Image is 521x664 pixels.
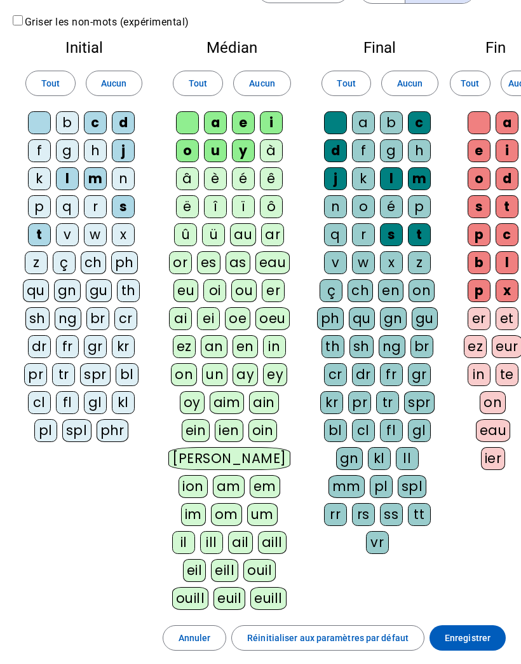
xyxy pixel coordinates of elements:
div: kr [112,335,135,358]
div: c [496,223,518,246]
div: g [380,139,403,162]
div: fr [380,363,403,386]
div: n [324,195,347,218]
div: am [213,475,245,498]
span: Tout [189,76,207,91]
div: f [352,139,375,162]
span: Enregistrer [445,630,491,646]
div: kr [320,391,343,414]
div: tr [52,363,75,386]
div: o [468,167,491,190]
div: gl [408,419,431,442]
div: z [408,251,431,274]
div: ey [263,363,287,386]
div: pr [348,391,371,414]
div: en [233,335,258,358]
div: [PERSON_NAME] [168,447,290,470]
button: Tout [450,71,491,96]
div: th [321,335,344,358]
div: im [181,503,206,526]
div: d [324,139,347,162]
button: Tout [321,71,372,96]
div: l [496,251,518,274]
div: eau [255,251,290,274]
button: Aucun [86,71,142,96]
div: cr [324,363,347,386]
div: è [204,167,227,190]
div: fl [380,419,403,442]
div: x [380,251,403,274]
div: on [480,391,506,414]
div: gn [336,447,363,470]
div: a [352,111,375,134]
div: o [352,195,375,218]
div: n [112,167,135,190]
div: rr [324,503,347,526]
div: th [117,279,140,302]
button: Réinitialiser aux paramètres par défaut [231,625,424,651]
div: f [28,139,51,162]
div: q [324,223,347,246]
div: om [211,503,242,526]
div: oin [248,419,278,442]
span: Tout [337,76,355,91]
div: ar [261,223,284,246]
div: t [496,195,518,218]
div: kl [112,391,135,414]
div: ein [182,419,210,442]
div: in [263,335,286,358]
div: p [468,223,491,246]
div: u [204,139,227,162]
h2: Final [316,40,443,55]
div: fr [56,335,79,358]
div: um [247,503,278,526]
div: b [468,251,491,274]
div: ion [179,475,208,498]
h2: Médian [168,40,296,55]
div: d [112,111,135,134]
div: h [84,139,107,162]
div: k [352,167,375,190]
div: s [468,195,491,218]
div: pl [34,419,57,442]
div: rs [352,503,375,526]
div: ng [379,335,405,358]
div: vr [366,531,389,554]
div: ain [249,391,279,414]
div: i [496,139,518,162]
div: ier [481,447,506,470]
div: v [324,251,347,274]
span: Réinitialiser aux paramètres par défaut [247,630,409,646]
div: w [84,223,107,246]
div: ien [215,419,243,442]
div: in [468,363,491,386]
div: br [86,307,109,330]
div: ez [173,335,196,358]
div: z [25,251,48,274]
div: gu [86,279,112,302]
div: a [496,111,518,134]
div: v [56,223,79,246]
div: es [197,251,220,274]
div: il [172,531,195,554]
div: d [496,167,518,190]
div: qu [23,279,49,302]
div: tr [376,391,399,414]
div: w [352,251,375,274]
div: a [204,111,227,134]
div: oy [180,391,205,414]
div: î [204,195,227,218]
div: euill [250,587,286,610]
div: eu [173,279,198,302]
div: au [230,223,256,246]
div: spr [80,363,111,386]
div: b [380,111,403,134]
div: eil [183,559,206,582]
div: pl [370,475,393,498]
div: cl [352,419,375,442]
div: é [232,167,255,190]
div: ê [260,167,283,190]
div: ch [81,251,106,274]
div: em [250,475,280,498]
div: û [174,223,197,246]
